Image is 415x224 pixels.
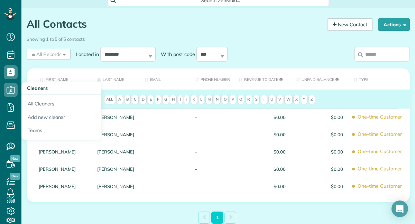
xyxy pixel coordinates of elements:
[239,149,286,154] span: $0.00
[296,167,343,171] span: $0.00
[27,18,322,30] h1: All Contacts
[148,95,154,104] span: E
[97,184,134,189] a: [PERSON_NAME]
[211,212,223,224] a: 1
[190,126,233,143] div: -
[239,184,286,189] span: $0.00
[10,173,20,180] span: New
[27,85,48,91] span: Cleaners
[139,68,190,90] th: Email: activate to sort column ascending
[301,95,307,104] span: Y
[21,111,101,124] a: Add new cleaner
[191,95,197,104] span: K
[348,68,410,90] th: Type: activate to sort column ascending
[21,95,101,111] a: All Cleaners
[353,146,405,158] span: One-time Customer
[353,128,405,140] span: One-time Customer
[205,95,213,104] span: M
[31,51,62,58] span: All Records
[39,184,87,189] a: [PERSON_NAME]
[190,109,233,126] div: -
[353,180,405,192] span: One-time Customer
[97,132,134,137] a: [PERSON_NAME]
[162,95,169,104] span: G
[156,51,196,58] label: With post code
[97,115,134,120] a: [PERSON_NAME]
[353,111,405,123] span: One-time Customer
[92,68,139,90] th: Last Name: activate to sort column descending
[71,51,100,58] label: Located in
[230,95,236,104] span: P
[27,33,410,43] div: Showing 1 to 5 of 5 contacts
[190,178,233,195] div: -
[178,95,183,104] span: I
[190,68,233,90] th: Phone number: activate to sort column ascending
[233,68,291,90] th: Revenue to Date: activate to sort column ascending
[253,95,260,104] span: S
[222,95,229,104] span: O
[97,149,134,154] a: [PERSON_NAME]
[296,184,343,189] span: $0.00
[190,160,233,178] div: -
[239,115,286,120] span: $0.00
[190,143,233,160] div: -
[353,163,405,175] span: One-time Customer
[245,95,252,104] span: R
[124,95,131,104] span: B
[378,18,410,31] button: Actions
[268,95,275,104] span: U
[170,95,177,104] span: H
[296,115,343,120] span: $0.00
[291,68,349,90] th: Unpaid Balance: activate to sort column ascending
[10,155,20,162] span: New
[116,95,123,104] span: A
[327,18,373,31] a: New Contact
[140,95,147,104] span: D
[284,95,293,104] span: W
[104,95,115,104] span: All
[184,95,190,104] span: J
[239,132,286,137] span: $0.00
[214,95,221,104] span: N
[391,200,408,217] div: Open Intercom Messenger
[296,132,343,137] span: $0.00
[237,95,244,104] span: Q
[39,149,87,154] a: [PERSON_NAME]
[39,167,87,171] a: [PERSON_NAME]
[308,95,315,104] span: Z
[155,95,161,104] span: F
[132,95,139,104] span: C
[27,68,92,90] th: First Name: activate to sort column ascending
[198,95,204,104] span: L
[21,124,101,140] a: Teams
[261,95,267,104] span: T
[296,149,343,154] span: $0.00
[97,167,134,171] a: [PERSON_NAME]
[239,167,286,171] span: $0.00
[276,95,283,104] span: V
[293,95,300,104] span: X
